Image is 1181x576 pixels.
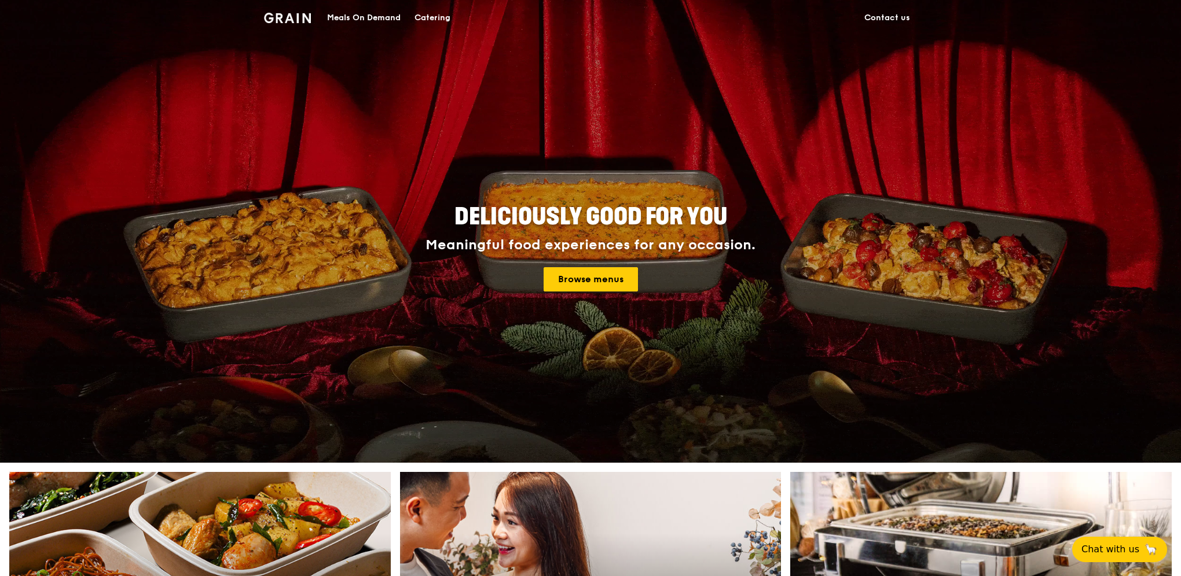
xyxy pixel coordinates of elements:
[415,1,450,35] div: Catering
[382,237,799,253] div: Meaningful food experiences for any occasion.
[327,1,401,35] div: Meals On Demand
[1144,542,1158,556] span: 🦙
[454,203,727,231] span: Deliciously good for you
[857,1,917,35] a: Contact us
[544,267,638,291] a: Browse menus
[1081,542,1139,556] span: Chat with us
[408,1,457,35] a: Catering
[264,13,311,23] img: Grain
[1072,537,1167,562] button: Chat with us🦙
